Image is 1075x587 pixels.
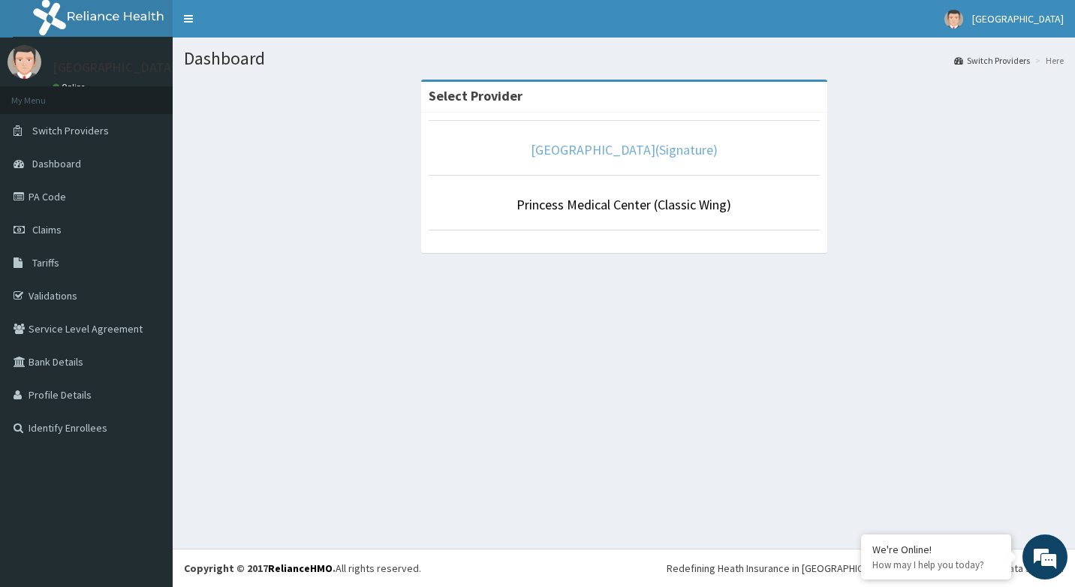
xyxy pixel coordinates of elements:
[53,61,176,74] p: [GEOGRAPHIC_DATA]
[972,12,1064,26] span: [GEOGRAPHIC_DATA]
[944,10,963,29] img: User Image
[32,223,62,236] span: Claims
[516,196,731,213] a: Princess Medical Center (Classic Wing)
[872,543,1000,556] div: We're Online!
[184,561,336,575] strong: Copyright © 2017 .
[429,87,522,104] strong: Select Provider
[184,49,1064,68] h1: Dashboard
[173,549,1075,587] footer: All rights reserved.
[667,561,1064,576] div: Redefining Heath Insurance in [GEOGRAPHIC_DATA] using Telemedicine and Data Science!
[872,558,1000,571] p: How may I help you today?
[32,124,109,137] span: Switch Providers
[268,561,333,575] a: RelianceHMO
[8,45,41,79] img: User Image
[531,141,718,158] a: [GEOGRAPHIC_DATA](Signature)
[53,82,89,92] a: Online
[32,256,59,269] span: Tariffs
[1031,54,1064,67] li: Here
[954,54,1030,67] a: Switch Providers
[32,157,81,170] span: Dashboard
